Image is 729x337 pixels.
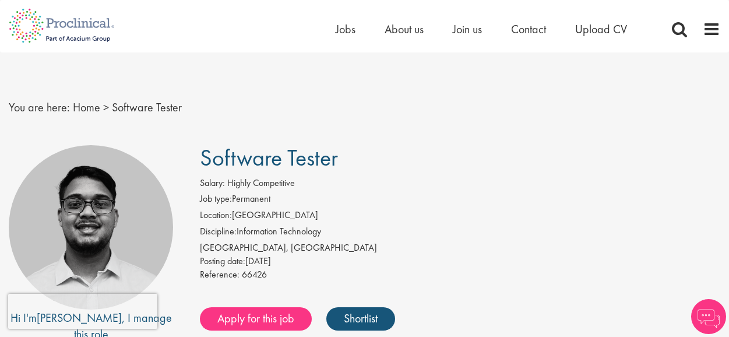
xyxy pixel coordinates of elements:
label: Job type: [200,192,232,206]
span: > [103,100,109,115]
a: Apply for this job [200,307,312,331]
label: Discipline: [200,225,237,238]
span: Highly Competitive [227,177,295,189]
a: About us [385,22,424,37]
a: Contact [511,22,546,37]
img: Chatbot [691,299,726,334]
label: Location: [200,209,232,222]
li: Information Technology [200,225,720,241]
a: breadcrumb link [73,100,100,115]
div: [DATE] [200,255,720,268]
a: Upload CV [575,22,627,37]
a: Shortlist [326,307,395,331]
span: 66426 [242,268,267,280]
img: imeage of recruiter Timothy Deschamps [9,145,173,310]
span: You are here: [9,100,70,115]
label: Salary: [200,177,225,190]
label: Reference: [200,268,240,282]
a: Join us [453,22,482,37]
span: Posting date: [200,255,245,267]
span: Software Tester [112,100,182,115]
a: Jobs [336,22,355,37]
span: Software Tester [200,143,338,173]
li: [GEOGRAPHIC_DATA] [200,209,720,225]
div: [GEOGRAPHIC_DATA], [GEOGRAPHIC_DATA] [200,241,720,255]
li: Permanent [200,192,720,209]
iframe: reCAPTCHA [8,294,157,329]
